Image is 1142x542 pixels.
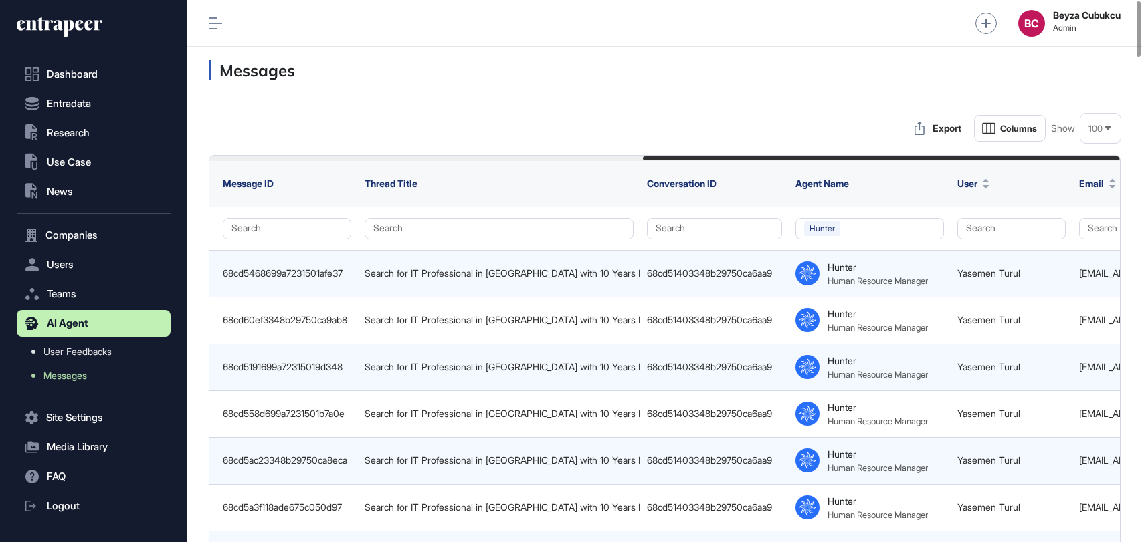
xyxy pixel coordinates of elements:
div: 68cd558d699a7231501b7a0e [223,408,351,419]
div: 68cd60ef3348b29750ca9ab8 [223,315,351,325]
div: Human Resource Manager [828,462,928,473]
span: Messages [43,370,87,381]
span: Email [1079,178,1104,190]
button: Research [17,120,171,146]
span: Conversation ID [647,178,717,189]
div: Human Resource Manager [828,416,928,426]
span: Dashboard [47,69,98,80]
div: Human Resource Manager [828,275,928,286]
button: Companies [17,222,171,249]
button: Teams [17,281,171,307]
div: Hunter [828,355,856,366]
div: 68cd51403348b29750ca6aa9 [647,455,782,466]
button: AI Agent [17,310,171,337]
a: Yasemen Turul [957,408,1020,419]
a: User Feedbacks [23,340,171,364]
div: Human Resource Manager [828,369,928,380]
span: AI Agent [47,318,88,329]
div: Search for IT Professional in [GEOGRAPHIC_DATA] with 10 Years Experience in Management, AI, and T... [365,408,634,419]
div: Hunter [828,261,856,273]
span: Teams [47,289,76,299]
div: Search for IT Professional in [GEOGRAPHIC_DATA] with 10 Years Experience in Management, AI, and T... [365,502,634,513]
span: FAQ [47,471,66,482]
button: Media Library [17,434,171,460]
span: Companies [45,230,98,241]
span: Use Case [47,157,91,168]
div: Hunter [828,402,856,413]
span: Show [1051,123,1075,134]
div: 68cd5468699a7231501afe37 [223,268,351,279]
button: User [957,178,989,190]
div: Hunter [828,495,856,507]
span: Site Settings [46,412,103,423]
button: Search [223,218,351,239]
a: Yasemen Turul [957,454,1020,466]
span: News [47,186,73,197]
button: Columns [974,115,1046,142]
div: Human Resource Manager [828,509,928,520]
div: 68cd5191699a72315019d348 [223,362,351,372]
button: Search [957,218,1066,239]
div: Search for IT Professional in [GEOGRAPHIC_DATA] with 10 Years Experience in Management, AI, and T... [365,268,634,279]
h3: Messages [209,60,1121,80]
span: Users [47,259,74,270]
button: BC [1018,10,1045,37]
div: Hunter [828,448,856,460]
div: 68cd5a3f118ade675c050d97 [223,502,351,513]
div: 68cd51403348b29750ca6aa9 [647,362,782,372]
span: Admin [1053,23,1121,33]
div: 68cd51403348b29750ca6aa9 [647,408,782,419]
button: Hunter [795,218,944,239]
div: Search for IT Professional in [GEOGRAPHIC_DATA] with 10 Years Experience in Management, AI, and T... [365,315,634,325]
div: Search for IT Professional in [GEOGRAPHIC_DATA] with 10 Years Experience in Management, AI, and T... [365,455,634,466]
button: Site Settings [17,404,171,431]
strong: Beyza Cubukcu [1053,10,1121,21]
div: Human Resource Manager [828,322,928,333]
a: Yasemen Turul [957,267,1020,279]
button: Search [365,218,634,239]
a: Logout [17,493,171,519]
a: Dashboard [17,61,171,88]
div: Search for IT Professional in [GEOGRAPHIC_DATA] with 10 Years Experience in Management, AI, and T... [365,362,634,372]
span: User [957,178,977,190]
a: Yasemen Turul [957,501,1020,513]
button: Users [17,251,171,278]
span: Columns [1000,124,1037,134]
button: Email [1079,178,1116,190]
div: 68cd51403348b29750ca6aa9 [647,315,782,325]
span: Media Library [47,442,108,452]
button: Use Case [17,149,171,176]
button: News [17,178,171,205]
span: Message ID [223,178,274,189]
span: 100 [1088,124,1103,134]
div: Hunter [828,308,856,319]
div: 68cd51403348b29750ca6aa9 [647,268,782,279]
a: Messages [23,364,171,388]
a: Yasemen Turul [957,314,1020,325]
div: 68cd51403348b29750ca6aa9 [647,502,782,513]
span: Agent Name [795,178,849,189]
button: Export [907,115,969,142]
span: Logout [47,501,80,511]
button: FAQ [17,463,171,490]
a: Yasemen Turul [957,361,1020,372]
span: Thread Title [365,178,417,189]
button: Search [647,218,782,239]
span: Entradata [47,98,91,109]
span: User Feedbacks [43,346,112,357]
div: 68cd5ac23348b29750ca8eca [223,455,351,466]
span: Research [47,128,90,138]
button: Entradata [17,90,171,117]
